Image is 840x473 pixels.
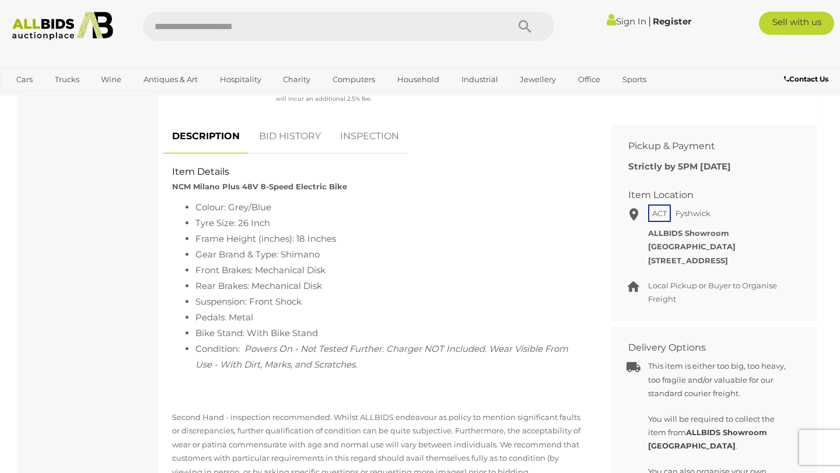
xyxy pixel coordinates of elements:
li: Tyre Size: 26 Inch [195,215,584,231]
li: Front Brakes: Mechanical Disk [195,262,584,278]
li: Bike Stand: With Bike Stand [195,325,584,341]
h2: Pickup & Payment [628,141,782,151]
a: Sports [615,70,654,89]
li: Suspension: Front Shock [195,294,584,309]
span: Powers On - Not Tested Further. Charger NOT Included. Wear Visible From Use - With Dirt, Marks, a... [195,343,568,370]
li: Frame Height (inches): 18 Inches [195,231,584,246]
a: Trucks [47,70,87,89]
strong: [STREET_ADDRESS] [648,256,728,265]
a: Office [570,70,608,89]
a: [GEOGRAPHIC_DATA] [9,89,107,108]
a: Register [653,16,691,27]
b: ALLBIDS Showroom [GEOGRAPHIC_DATA] [648,428,767,450]
li: Rear Brakes: Mechanical Disk [195,278,584,294]
a: Charity [275,70,318,89]
li: Gear Brand & Type: Shimano [195,246,584,262]
span: Local Pickup or Buyer to Organise Freight [648,281,777,303]
p: You will be required to collect the item from . [648,412,790,453]
span: ACT [648,204,671,222]
a: BID HISTORY [250,119,330,154]
a: Computers [325,70,383,89]
p: This item is either too big, too heavy, too fragile and/or valuable for our standard courier frei... [648,359,790,400]
b: Strictly by 5PM [DATE] [628,161,731,172]
a: INSPECTION [331,119,408,154]
li: Colour: Grey/Blue [195,199,584,215]
b: Contact Us [784,75,828,83]
strong: ALLBIDS Showroom [GEOGRAPHIC_DATA] [648,228,736,251]
h2: Item Location [628,190,782,200]
small: Mastercard & Visa transactions will incur an additional 1.9% fee. Paypal will incur an additional... [160,81,488,102]
a: DESCRIPTION [163,119,249,154]
a: Household [390,70,447,89]
img: Allbids.com.au [6,12,120,40]
a: Sell with us [759,12,834,35]
a: Contact Us [784,73,831,86]
a: Jewellery [512,70,563,89]
span: Fyshwick [673,206,713,221]
a: Antiques & Art [136,70,205,89]
a: Industrial [454,70,506,89]
li: Pedals: Metal [195,309,584,325]
h2: Item Details [172,167,584,177]
span: | [648,15,651,27]
button: Search [496,12,554,41]
a: Wine [93,70,129,89]
li: Condition: [195,341,584,372]
a: Cars [9,70,40,89]
a: Sign In [607,16,646,27]
a: Hospitality [212,70,269,89]
strong: NCM Milano Plus 48V 8-Speed Electric Bike [172,182,347,191]
h2: Delivery Options [628,343,782,353]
